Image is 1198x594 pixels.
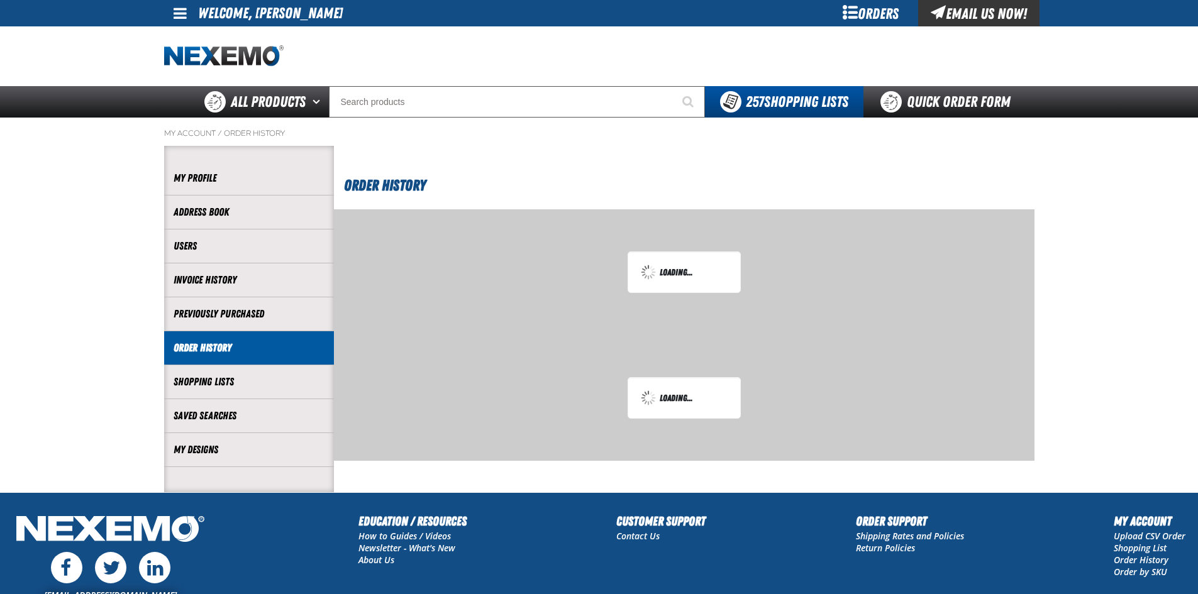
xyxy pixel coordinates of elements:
[1114,554,1168,566] a: Order History
[863,86,1034,118] a: Quick Order Form
[358,554,394,566] a: About Us
[174,341,324,355] a: Order History
[174,171,324,185] a: My Profile
[358,530,451,542] a: How to Guides / Videos
[174,375,324,389] a: Shopping Lists
[705,86,863,118] button: You have 257 Shopping Lists. Open to view details
[344,177,426,194] span: Order History
[358,542,455,554] a: Newsletter - What's New
[746,93,764,111] strong: 257
[174,239,324,253] a: Users
[746,93,848,111] span: Shopping Lists
[174,307,324,321] a: Previously Purchased
[1114,542,1167,554] a: Shopping List
[231,91,306,113] span: All Products
[856,530,964,542] a: Shipping Rates and Policies
[218,128,222,138] span: /
[358,512,467,531] h2: Education / Resources
[174,443,324,457] a: My Designs
[1114,566,1167,578] a: Order by SKU
[164,128,1034,138] nav: Breadcrumbs
[174,273,324,287] a: Invoice History
[174,409,324,423] a: Saved Searches
[224,128,285,138] a: Order History
[329,86,705,118] input: Search
[616,530,660,542] a: Contact Us
[1114,512,1185,531] h2: My Account
[164,128,216,138] a: My Account
[308,86,329,118] button: Open All Products pages
[164,45,284,67] img: Nexemo logo
[164,45,284,67] a: Home
[616,512,706,531] h2: Customer Support
[1114,530,1185,542] a: Upload CSV Order
[641,390,728,405] div: Loading...
[174,205,324,219] a: Address Book
[856,512,964,531] h2: Order Support
[13,512,208,549] img: Nexemo Logo
[856,542,915,554] a: Return Policies
[641,265,728,280] div: Loading...
[674,86,705,118] button: Start Searching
